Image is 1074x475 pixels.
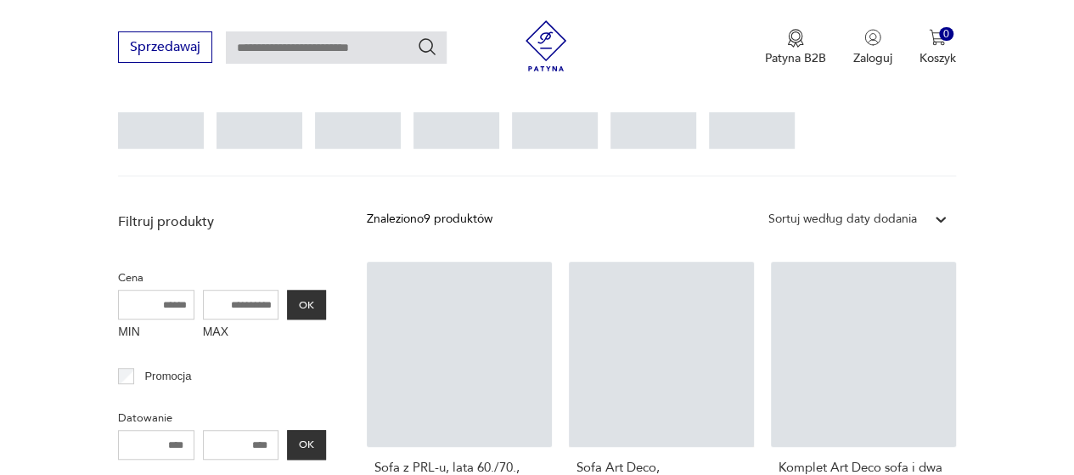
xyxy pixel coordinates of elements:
[864,29,881,46] img: Ikonka użytkownika
[287,430,326,460] button: OK
[118,319,194,347] label: MIN
[287,290,326,319] button: OK
[939,27,953,42] div: 0
[118,31,212,63] button: Sprzedawaj
[768,210,917,229] div: Sortuj według daty dodania
[929,29,946,46] img: Ikona koszyka
[144,367,191,386] p: Promocja
[765,29,826,66] button: Patyna B2B
[919,50,956,66] p: Koszyk
[118,409,326,427] p: Datowanie
[118,42,212,54] a: Sprzedawaj
[853,50,892,66] p: Zaloguj
[118,269,326,287] p: Cena
[765,29,826,66] a: Ikona medaluPatyna B2B
[919,29,956,66] button: 0Koszyk
[367,210,492,229] div: Znaleziono 9 produktów
[417,37,437,57] button: Szukaj
[203,319,279,347] label: MAX
[118,212,326,231] p: Filtruj produkty
[853,29,892,66] button: Zaloguj
[765,50,826,66] p: Patyna B2B
[520,20,571,71] img: Patyna - sklep z meblami i dekoracjami vintage
[787,29,804,48] img: Ikona medalu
